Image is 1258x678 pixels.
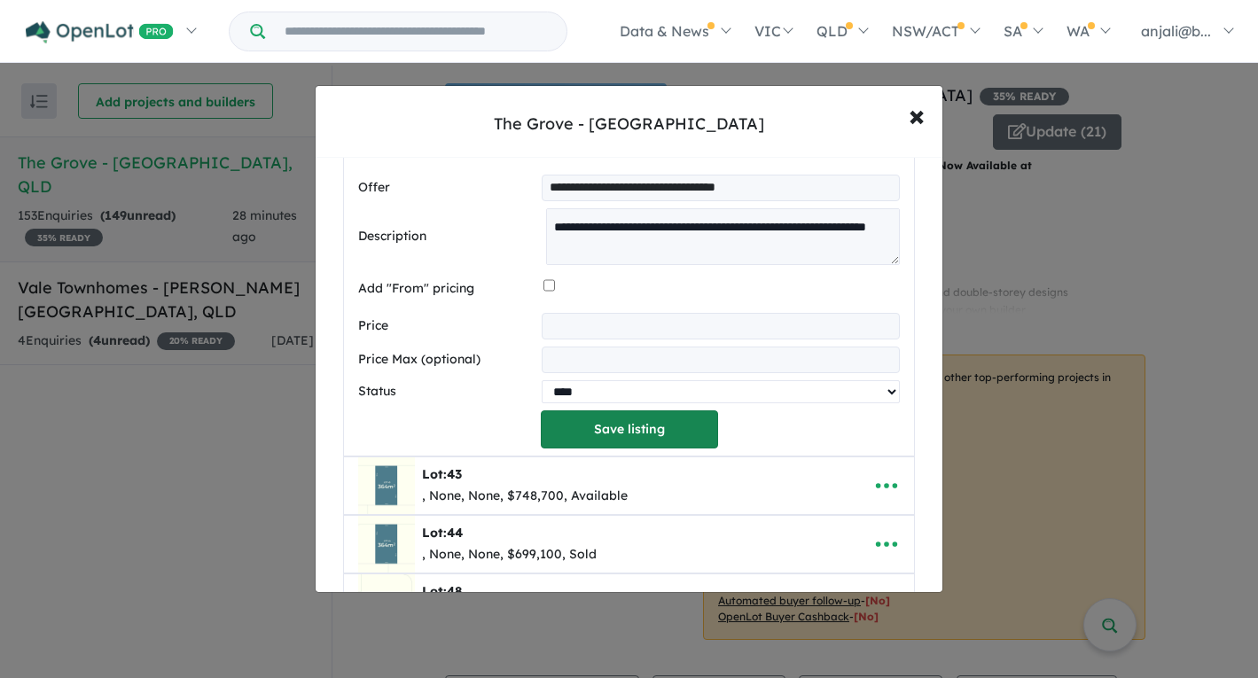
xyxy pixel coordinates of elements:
label: Offer [358,177,535,199]
button: Save listing [541,410,718,448]
span: 48 [447,583,462,599]
span: × [909,96,925,134]
b: Lot: [422,525,463,541]
b: Lot: [422,583,462,599]
div: , None, None, $699,100, Sold [422,544,597,565]
label: Price [358,316,535,337]
input: Try estate name, suburb, builder or developer [269,12,563,51]
span: anjali@b... [1141,22,1211,40]
div: , None, None, $748,700, Available [422,486,628,507]
img: The%20Grove%20-%20Boondall%20-%20Lot%2044___414_m_1756871400.jpg [358,516,415,573]
span: 43 [447,466,462,482]
label: Price Max (optional) [358,349,535,370]
span: 44 [447,525,463,541]
label: Add "From" pricing [358,278,536,300]
label: Description [358,226,539,247]
label: Status [358,381,535,402]
img: The%20Grove%20-%20Boondall%20-%20Lot%2043___413_m_1756875840.jpg [358,457,415,514]
div: The Grove - [GEOGRAPHIC_DATA] [494,113,764,136]
img: Openlot PRO Logo White [26,21,174,43]
b: Lot: [422,466,462,482]
img: The%20Grove%20-%20Boondall%20-%20Lot%2048___418_m_1756875840.jpg [358,574,415,631]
